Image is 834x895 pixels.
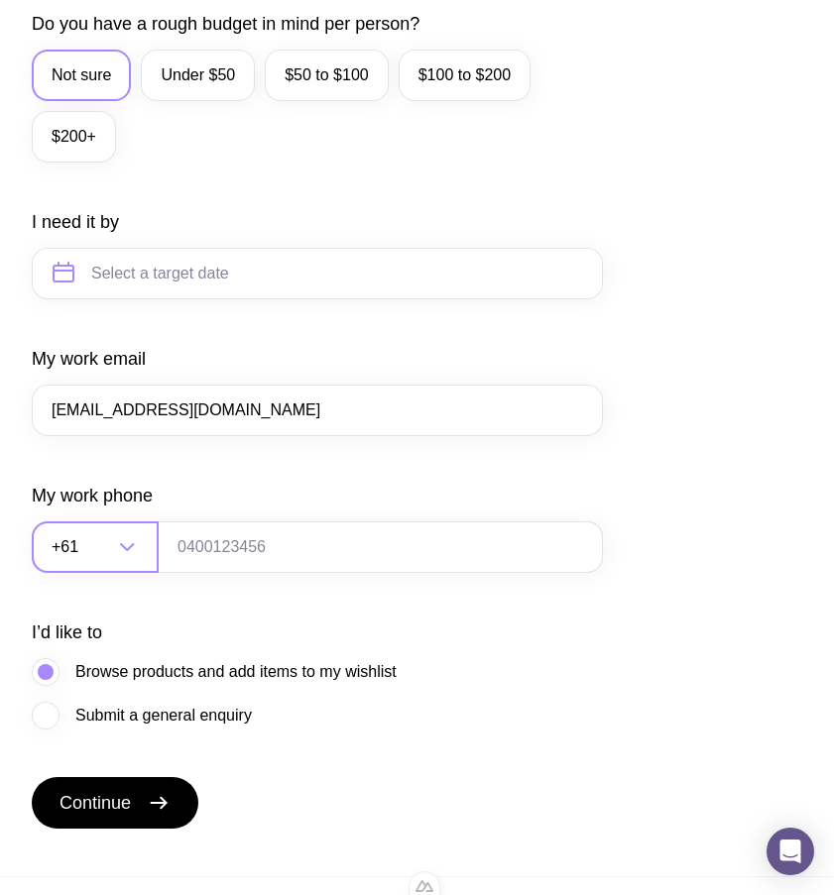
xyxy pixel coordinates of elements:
[158,521,603,573] input: 0400123456
[75,704,252,727] span: Submit a general enquiry
[32,347,146,371] label: My work email
[32,385,603,436] input: you@email.com
[32,210,119,234] label: I need it by
[75,660,397,684] span: Browse products and add items to my wishlist
[32,111,116,163] label: $200+
[82,521,113,573] input: Search for option
[32,50,131,101] label: Not sure
[52,521,82,573] span: +61
[32,777,198,829] button: Continue
[32,620,102,644] label: I’d like to
[767,828,814,875] div: Open Intercom Messenger
[399,50,531,101] label: $100 to $200
[265,50,389,101] label: $50 to $100
[32,521,159,573] div: Search for option
[32,248,603,299] input: Select a target date
[32,12,419,36] label: Do you have a rough budget in mind per person?
[60,791,131,815] span: Continue
[141,50,255,101] label: Under $50
[32,484,153,507] label: My work phone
